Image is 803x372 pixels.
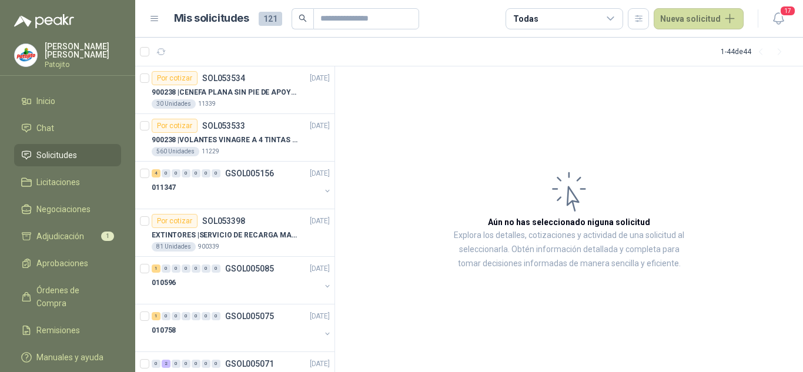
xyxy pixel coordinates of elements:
[654,8,744,29] button: Nueva solicitud
[36,149,77,162] span: Solicitudes
[14,171,121,193] a: Licitaciones
[225,312,274,320] p: GSOL005075
[14,198,121,220] a: Negociaciones
[152,309,332,347] a: 1 0 0 0 0 0 0 GSOL005075[DATE] 010758
[212,360,220,368] div: 0
[14,117,121,139] a: Chat
[152,325,176,336] p: 010758
[225,169,274,177] p: GSOL005156
[225,264,274,273] p: GSOL005085
[152,99,196,109] div: 30 Unidades
[310,358,330,370] p: [DATE]
[14,252,121,274] a: Aprobaciones
[453,229,685,271] p: Explora los detalles, cotizaciones y actividad de una solicitud al seleccionarla. Obtén informaci...
[172,169,180,177] div: 0
[310,216,330,227] p: [DATE]
[779,5,796,16] span: 17
[152,230,298,241] p: EXTINTORES | SERVICIO DE RECARGA MANTENIMIENTO Y PRESTAMOS DE EXTINTORES
[14,144,121,166] a: Solicitudes
[202,122,245,130] p: SOL053533
[36,230,84,243] span: Adjudicación
[152,214,198,228] div: Por cotizar
[36,176,80,189] span: Licitaciones
[310,311,330,322] p: [DATE]
[36,324,80,337] span: Remisiones
[162,360,170,368] div: 2
[152,360,160,368] div: 0
[36,95,55,108] span: Inicio
[721,42,789,61] div: 1 - 44 de 44
[101,232,114,241] span: 1
[14,346,121,368] a: Manuales y ayuda
[202,264,210,273] div: 0
[36,351,103,364] span: Manuales y ayuda
[299,14,307,22] span: search
[182,312,190,320] div: 0
[152,135,298,146] p: 900238 | VOLANTES VINAGRE A 4 TINTAS EN PROPALCOTE VER ARCHIVO ADJUNTO
[202,169,210,177] div: 0
[152,264,160,273] div: 1
[310,168,330,179] p: [DATE]
[202,147,219,156] p: 11229
[152,277,176,289] p: 010596
[225,360,274,368] p: GSOL005071
[14,90,121,112] a: Inicio
[45,42,121,59] p: [PERSON_NAME] [PERSON_NAME]
[36,257,88,270] span: Aprobaciones
[172,360,180,368] div: 0
[192,312,200,320] div: 0
[202,74,245,82] p: SOL053534
[14,279,121,314] a: Órdenes de Compra
[768,8,789,29] button: 17
[152,87,298,98] p: 900238 | CENEFA PLANA SIN PIE DE APOYO DE ACUERDO A LA IMAGEN ADJUNTA
[192,264,200,273] div: 0
[152,312,160,320] div: 1
[152,169,160,177] div: 4
[36,284,110,310] span: Órdenes de Compra
[212,264,220,273] div: 0
[135,114,334,162] a: Por cotizarSOL053533[DATE] 900238 |VOLANTES VINAGRE A 4 TINTAS EN PROPALCOTE VER ARCHIVO ADJUNTO5...
[202,312,210,320] div: 0
[152,119,198,133] div: Por cotizar
[198,99,216,109] p: 11339
[192,169,200,177] div: 0
[152,182,176,193] p: 011347
[152,147,199,156] div: 560 Unidades
[202,360,210,368] div: 0
[36,203,91,216] span: Negociaciones
[162,169,170,177] div: 0
[310,263,330,274] p: [DATE]
[162,312,170,320] div: 0
[198,242,219,252] p: 900339
[135,66,334,114] a: Por cotizarSOL053534[DATE] 900238 |CENEFA PLANA SIN PIE DE APOYO DE ACUERDO A LA IMAGEN ADJUNTA30...
[212,169,220,177] div: 0
[488,216,650,229] h3: Aún no has seleccionado niguna solicitud
[45,61,121,68] p: Patojito
[174,10,249,27] h1: Mis solicitudes
[152,262,332,299] a: 1 0 0 0 0 0 0 GSOL005085[DATE] 010596
[14,319,121,341] a: Remisiones
[152,242,196,252] div: 81 Unidades
[36,122,54,135] span: Chat
[202,217,245,225] p: SOL053398
[162,264,170,273] div: 0
[172,264,180,273] div: 0
[152,71,198,85] div: Por cotizar
[135,209,334,257] a: Por cotizarSOL053398[DATE] EXTINTORES |SERVICIO DE RECARGA MANTENIMIENTO Y PRESTAMOS DE EXTINTORE...
[152,166,332,204] a: 4 0 0 0 0 0 0 GSOL005156[DATE] 011347
[182,264,190,273] div: 0
[513,12,538,25] div: Todas
[259,12,282,26] span: 121
[192,360,200,368] div: 0
[14,225,121,247] a: Adjudicación1
[172,312,180,320] div: 0
[14,14,74,28] img: Logo peakr
[310,120,330,132] p: [DATE]
[182,360,190,368] div: 0
[182,169,190,177] div: 0
[212,312,220,320] div: 0
[15,44,37,66] img: Company Logo
[310,73,330,84] p: [DATE]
